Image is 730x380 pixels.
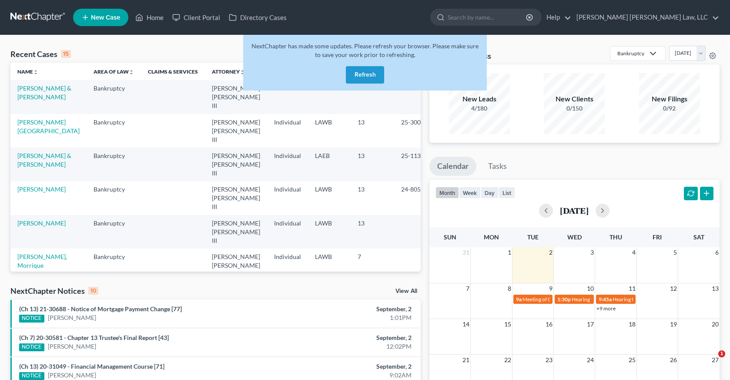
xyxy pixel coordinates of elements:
[91,14,120,21] span: New Case
[462,247,470,258] span: 31
[267,182,308,215] td: Individual
[544,94,605,104] div: New Clients
[544,104,605,113] div: 0/150
[700,350,721,371] iframe: Intercom live chat
[481,187,499,198] button: day
[586,283,595,294] span: 10
[572,296,640,303] span: Hearing for [PERSON_NAME]
[522,296,619,303] span: Meeting of Creditors for [PERSON_NAME]
[308,249,351,282] td: LAWB
[560,206,589,215] h2: [DATE]
[10,49,71,59] div: Recent Cases
[87,148,141,181] td: Bankruptcy
[308,182,351,215] td: LAWB
[429,157,476,176] a: Calendar
[205,215,267,249] td: [PERSON_NAME] [PERSON_NAME] III
[287,362,412,371] div: September, 2
[87,80,141,114] td: Bankruptcy
[87,114,141,148] td: Bankruptcy
[351,182,394,215] td: 13
[465,283,470,294] span: 7
[449,94,510,104] div: New Leads
[459,187,481,198] button: week
[351,249,394,282] td: 7
[19,315,44,323] div: NOTICE
[449,104,510,113] div: 4/180
[586,319,595,330] span: 17
[19,372,44,380] div: NOTICE
[224,10,291,25] a: Directory Cases
[589,247,595,258] span: 3
[596,305,616,312] a: +9 more
[88,287,98,295] div: 10
[87,249,141,282] td: Bankruptcy
[168,10,224,25] a: Client Portal
[693,233,704,241] span: Sat
[499,187,515,198] button: list
[131,10,168,25] a: Home
[33,70,38,75] i: unfold_more
[631,247,636,258] span: 4
[444,233,456,241] span: Sun
[240,70,245,75] i: unfold_more
[462,355,470,365] span: 21
[351,215,394,249] td: 13
[267,249,308,282] td: Individual
[617,50,644,57] div: Bankruptcy
[129,70,134,75] i: unfold_more
[48,371,96,380] a: [PERSON_NAME]
[628,355,636,365] span: 25
[435,187,459,198] button: month
[17,253,67,269] a: [PERSON_NAME], Morrique
[545,319,553,330] span: 16
[205,80,267,114] td: [PERSON_NAME] [PERSON_NAME] III
[394,114,436,148] td: 25-30004
[545,355,553,365] span: 23
[87,182,141,215] td: Bankruptcy
[516,296,522,303] span: 9a
[19,305,182,313] a: (Ch 13) 21-30688 - Notice of Mortgage Payment Change [77]
[19,363,164,370] a: (Ch 13) 20-31049 - Financial Management Course [71]
[394,148,436,181] td: 25-11360
[308,215,351,249] td: LAWB
[507,247,512,258] span: 1
[287,342,412,351] div: 12:02PM
[17,152,71,168] a: [PERSON_NAME] & [PERSON_NAME]
[394,182,436,215] td: 24-80550
[599,296,612,303] span: 9:45a
[205,114,267,148] td: [PERSON_NAME] [PERSON_NAME] III
[17,185,66,193] a: [PERSON_NAME]
[48,342,96,351] a: [PERSON_NAME]
[19,343,44,351] div: NOTICE
[639,104,700,113] div: 0/92
[17,84,71,101] a: [PERSON_NAME] & [PERSON_NAME]
[480,157,515,176] a: Tasks
[711,319,720,330] span: 20
[711,283,720,294] span: 13
[669,319,678,330] span: 19
[507,283,512,294] span: 8
[205,148,267,181] td: [PERSON_NAME] [PERSON_NAME] III
[17,219,66,227] a: [PERSON_NAME]
[287,333,412,342] div: September, 2
[503,319,512,330] span: 15
[567,233,582,241] span: Wed
[503,355,512,365] span: 22
[653,233,662,241] span: Fri
[609,233,622,241] span: Thu
[267,148,308,181] td: Individual
[267,114,308,148] td: Individual
[673,247,678,258] span: 5
[141,63,205,80] th: Claims & Services
[557,296,571,303] span: 1:30p
[351,148,394,181] td: 13
[628,283,636,294] span: 11
[94,68,134,75] a: Area of Lawunfold_more
[61,50,71,58] div: 15
[639,94,700,104] div: New Filings
[205,249,267,282] td: [PERSON_NAME] [PERSON_NAME] III
[462,319,470,330] span: 14
[548,247,553,258] span: 2
[205,182,267,215] td: [PERSON_NAME] [PERSON_NAME] III
[251,42,479,58] span: NextChapter has made some updates. Please refresh your browser. Please make sure to save your wor...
